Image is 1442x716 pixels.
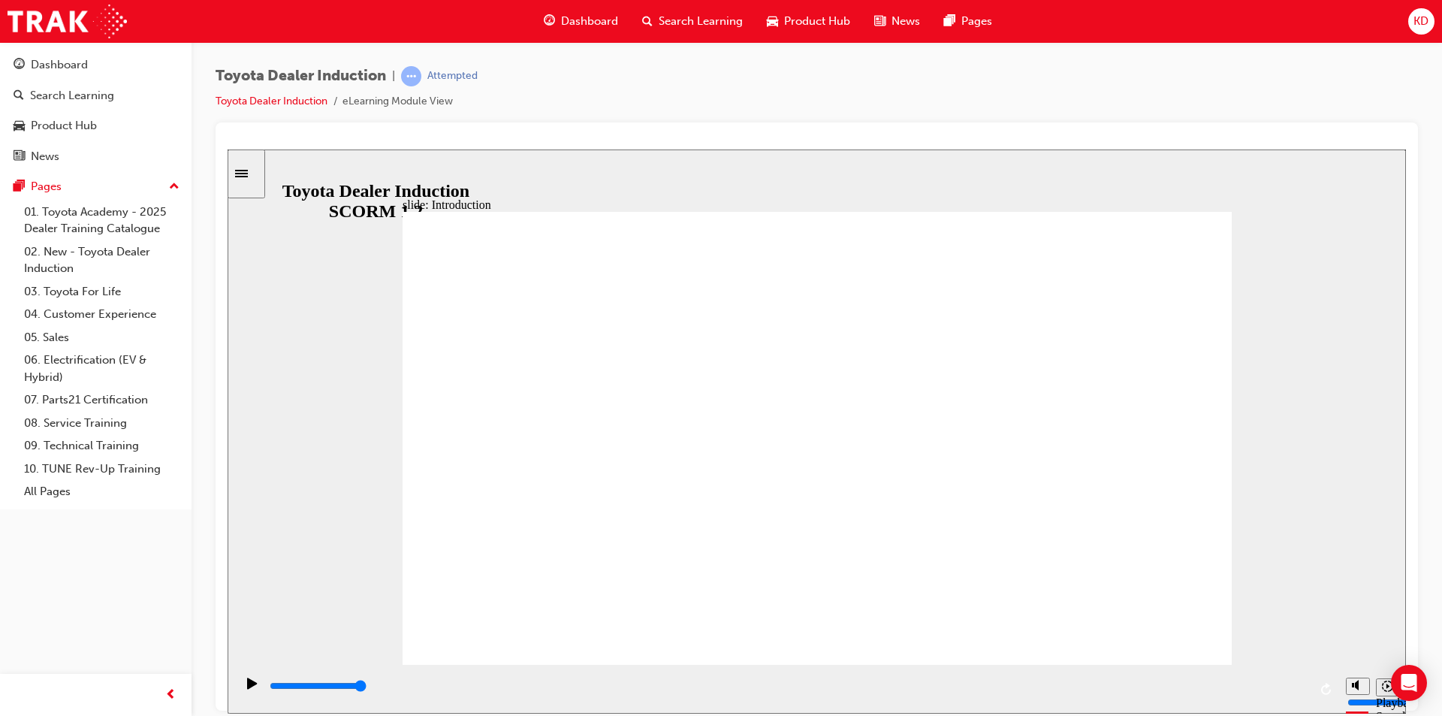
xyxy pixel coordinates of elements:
button: Playback speed [1148,529,1172,547]
button: DashboardSearch LearningProduct HubNews [6,48,186,173]
a: 08. Service Training [18,412,186,435]
div: Pages [31,178,62,195]
span: KD [1413,13,1428,30]
div: misc controls [1111,515,1171,564]
a: 10. TUNE Rev-Up Training [18,458,186,481]
span: News [891,13,920,30]
a: guage-iconDashboard [532,6,630,37]
div: Dashboard [31,56,88,74]
span: news-icon [874,12,885,31]
button: Play (Ctrl+Alt+P) [8,527,33,553]
a: Product Hub [6,112,186,140]
span: Product Hub [784,13,850,30]
button: Pages [6,173,186,201]
a: 03. Toyota For Life [18,280,186,304]
span: news-icon [14,150,25,164]
a: Search Learning [6,82,186,110]
a: 06. Electrification (EV & Hybrid) [18,349,186,388]
a: search-iconSearch Learning [630,6,755,37]
span: Search Learning [659,13,743,30]
span: car-icon [767,12,778,31]
img: Trak [8,5,127,38]
a: 05. Sales [18,326,186,349]
div: Open Intercom Messenger [1391,665,1427,701]
span: Pages [961,13,992,30]
button: KD [1408,8,1434,35]
span: prev-icon [165,686,176,705]
span: guage-icon [544,12,555,31]
div: Playback Speed [1148,547,1171,574]
span: search-icon [642,12,653,31]
input: volume [1120,547,1217,559]
span: Toyota Dealer Induction [216,68,386,85]
span: Dashboard [561,13,618,30]
button: Replay (Ctrl+Alt+R) [1088,529,1111,551]
a: pages-iconPages [932,6,1004,37]
input: slide progress [42,530,139,542]
span: pages-icon [14,180,25,194]
span: car-icon [14,119,25,133]
li: eLearning Module View [342,93,453,110]
div: Search Learning [30,87,114,104]
a: News [6,143,186,171]
span: search-icon [14,89,24,103]
a: Toyota Dealer Induction [216,95,327,107]
a: news-iconNews [862,6,932,37]
a: 07. Parts21 Certification [18,388,186,412]
a: All Pages [18,480,186,503]
button: Mute (Ctrl+Alt+M) [1118,528,1142,545]
div: playback controls [8,515,1111,564]
a: 01. Toyota Academy - 2025 Dealer Training Catalogue [18,201,186,240]
div: News [31,148,59,165]
span: learningRecordVerb_ATTEMPT-icon [401,66,421,86]
a: 02. New - Toyota Dealer Induction [18,240,186,280]
a: 04. Customer Experience [18,303,186,326]
a: Dashboard [6,51,186,79]
div: Attempted [427,69,478,83]
span: | [392,68,395,85]
span: guage-icon [14,59,25,72]
span: pages-icon [944,12,955,31]
div: Product Hub [31,117,97,134]
a: car-iconProduct Hub [755,6,862,37]
a: 09. Technical Training [18,434,186,458]
span: up-icon [169,177,179,197]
